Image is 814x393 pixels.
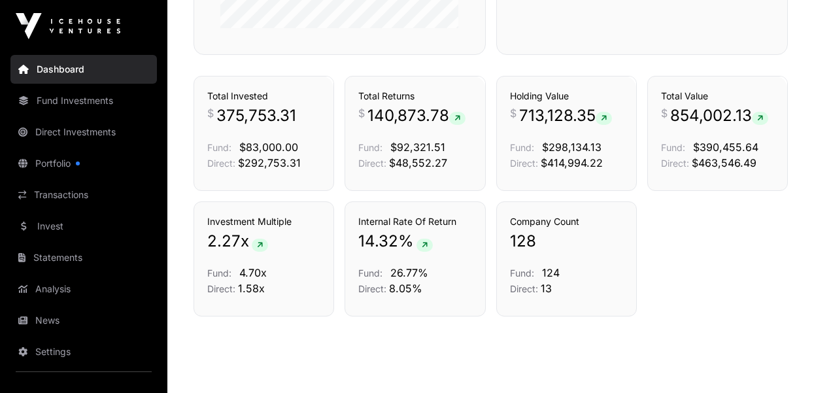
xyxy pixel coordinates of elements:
a: Fund Investments [10,86,157,115]
a: Portfolio [10,149,157,178]
span: 1.58x [238,282,265,295]
span: Direct: [358,283,386,294]
a: Settings [10,337,157,366]
span: $ [207,105,214,121]
a: Direct Investments [10,118,157,146]
span: x [241,231,249,252]
span: 128 [510,231,536,252]
a: Invest [10,212,157,241]
iframe: Chat Widget [749,330,814,393]
span: % [398,231,414,252]
h3: Total Value [661,90,774,103]
h3: Investment Multiple [207,215,320,228]
span: Direct: [207,158,235,169]
span: 13 [541,282,552,295]
span: 713,128.35 [519,105,612,126]
span: 124 [542,266,560,279]
span: Fund: [358,142,382,153]
a: Dashboard [10,55,157,84]
span: Fund: [661,142,685,153]
span: Fund: [207,142,231,153]
span: 2.27 [207,231,241,252]
h3: Holding Value [510,90,623,103]
img: Icehouse Ventures Logo [16,13,120,39]
h3: Total Invested [207,90,320,103]
span: $ [358,105,365,121]
a: Analysis [10,275,157,303]
span: $298,134.13 [542,141,602,154]
span: Fund: [510,267,534,279]
span: $414,994.22 [541,156,603,169]
h3: Total Returns [358,90,471,103]
span: 4.70x [239,266,267,279]
span: Direct: [661,158,689,169]
span: 140,873.78 [367,105,466,126]
a: News [10,306,157,335]
span: Fund: [510,142,534,153]
span: $ [661,105,668,121]
span: $390,455.64 [693,141,758,154]
span: $92,321.51 [390,141,445,154]
span: $48,552.27 [389,156,447,169]
a: Statements [10,243,157,272]
span: Fund: [207,267,231,279]
span: 26.77% [390,266,428,279]
span: 8.05% [389,282,422,295]
span: Direct: [510,158,538,169]
span: 14.32 [358,231,398,252]
h3: Internal Rate Of Return [358,215,471,228]
span: $ [510,105,517,121]
h3: Company Count [510,215,623,228]
span: Fund: [358,267,382,279]
span: $463,546.49 [692,156,756,169]
span: $83,000.00 [239,141,298,154]
span: Direct: [207,283,235,294]
span: 375,753.31 [216,105,296,126]
a: Transactions [10,180,157,209]
span: 854,002.13 [670,105,768,126]
span: $292,753.31 [238,156,301,169]
span: Direct: [358,158,386,169]
span: Direct: [510,283,538,294]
